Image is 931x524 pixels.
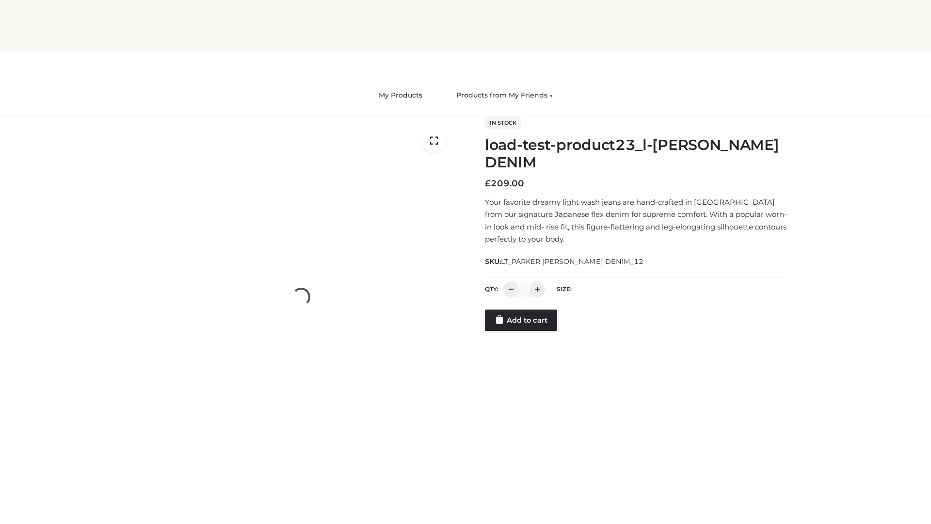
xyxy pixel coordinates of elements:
[485,196,787,246] p: Your favorite dreamy light wash jeans are hand-crafted in [GEOGRAPHIC_DATA] from our signature Ja...
[485,117,521,129] span: In stock
[501,257,643,266] span: LT_PARKER [PERSON_NAME] DENIM_12
[485,310,557,331] a: Add to cart
[485,178,491,189] span: £
[485,256,644,267] span: SKU:
[371,85,430,106] a: My Products
[485,178,524,189] bdi: 209.00
[485,285,498,293] label: QTY:
[485,136,787,171] h1: load-test-product23_l-[PERSON_NAME] DENIM
[557,285,572,293] label: Size:
[449,85,560,106] a: Products from My Friends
